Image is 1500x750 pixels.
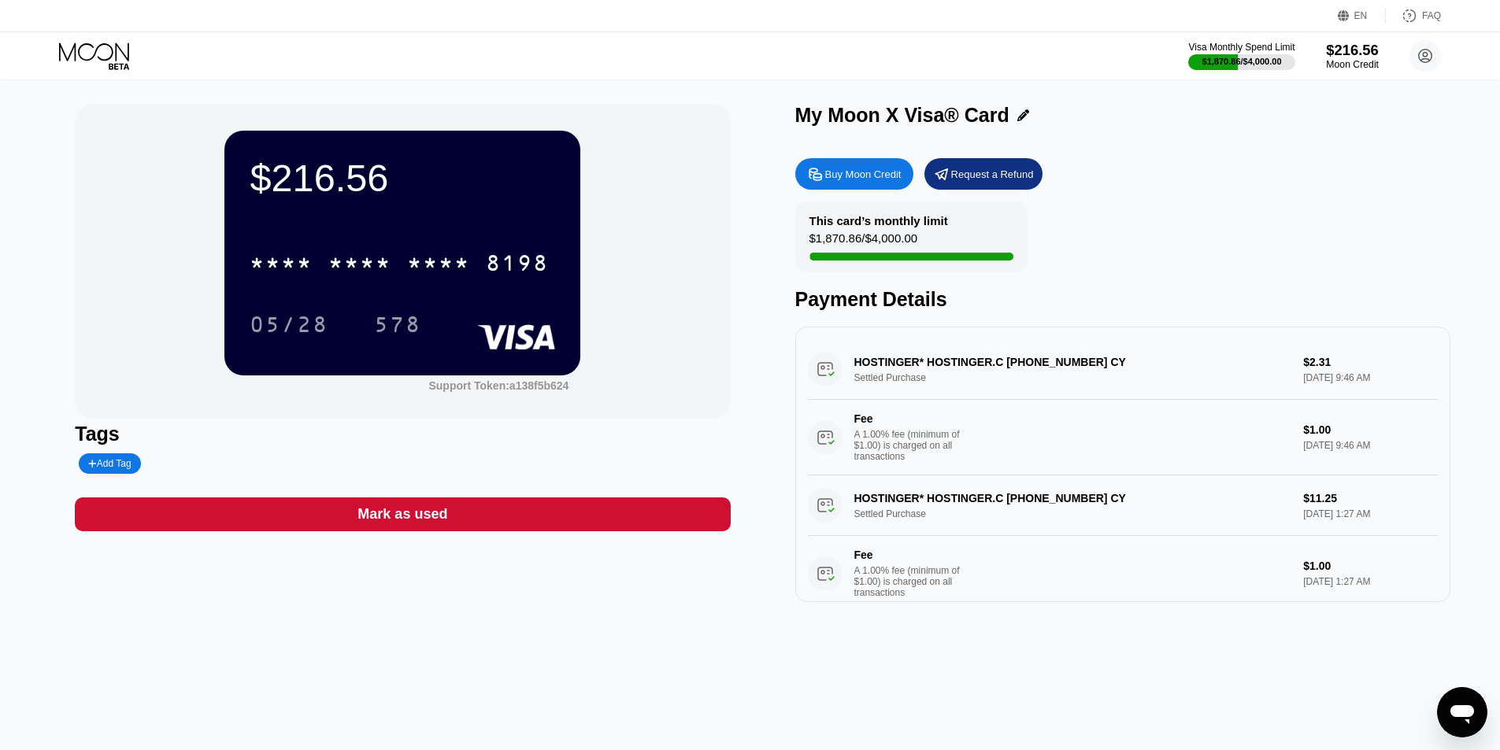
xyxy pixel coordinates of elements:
div: Payment Details [795,288,1450,311]
div: 05/28 [250,314,328,339]
div: A 1.00% fee (minimum of $1.00) is charged on all transactions [854,565,972,598]
div: A 1.00% fee (minimum of $1.00) is charged on all transactions [854,429,972,462]
div: Support Token:a138f5b624 [428,379,569,392]
div: My Moon X Visa® Card [795,104,1009,127]
div: FAQ [1386,8,1441,24]
div: FAQ [1422,10,1441,21]
div: $216.56Moon Credit [1326,42,1379,70]
div: $1,870.86 / $4,000.00 [1202,57,1282,66]
div: $216.56 [1326,42,1379,58]
div: Fee [854,549,965,561]
div: $1,870.86 / $4,000.00 [809,231,918,253]
div: Visa Monthly Spend Limit [1188,42,1294,53]
div: 578 [374,314,421,339]
div: Moon Credit [1326,59,1379,70]
div: [DATE] 9:46 AM [1303,440,1437,451]
div: This card’s monthly limit [809,214,948,227]
div: Add Tag [88,458,131,469]
div: Support Token: a138f5b624 [428,379,569,392]
div: 578 [362,305,433,344]
div: [DATE] 1:27 AM [1303,576,1437,587]
div: Mark as used [75,497,730,531]
div: Fee [854,412,965,425]
div: EN [1338,8,1386,24]
div: Visa Monthly Spend Limit$1,870.86/$4,000.00 [1188,42,1294,70]
div: 8198 [486,253,549,278]
div: $1.00 [1303,560,1437,572]
div: $1.00 [1303,423,1437,436]
div: Request a Refund [924,158,1043,190]
div: Tags [75,423,730,445]
iframe: Button to launch messaging window [1437,687,1487,737]
div: Add Tag [79,453,140,474]
div: Mark as used [357,505,447,523]
div: Request a Refund [951,168,1034,181]
div: Buy Moon Credit [825,168,902,181]
div: FeeA 1.00% fee (minimum of $1.00) is charged on all transactions$1.00[DATE] 9:46 AM [808,400,1438,475]
div: EN [1354,10,1368,21]
div: Buy Moon Credit [795,158,913,190]
div: FeeA 1.00% fee (minimum of $1.00) is charged on all transactions$1.00[DATE] 1:27 AM [808,536,1438,611]
div: $216.56 [250,156,555,200]
div: 05/28 [238,305,340,344]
